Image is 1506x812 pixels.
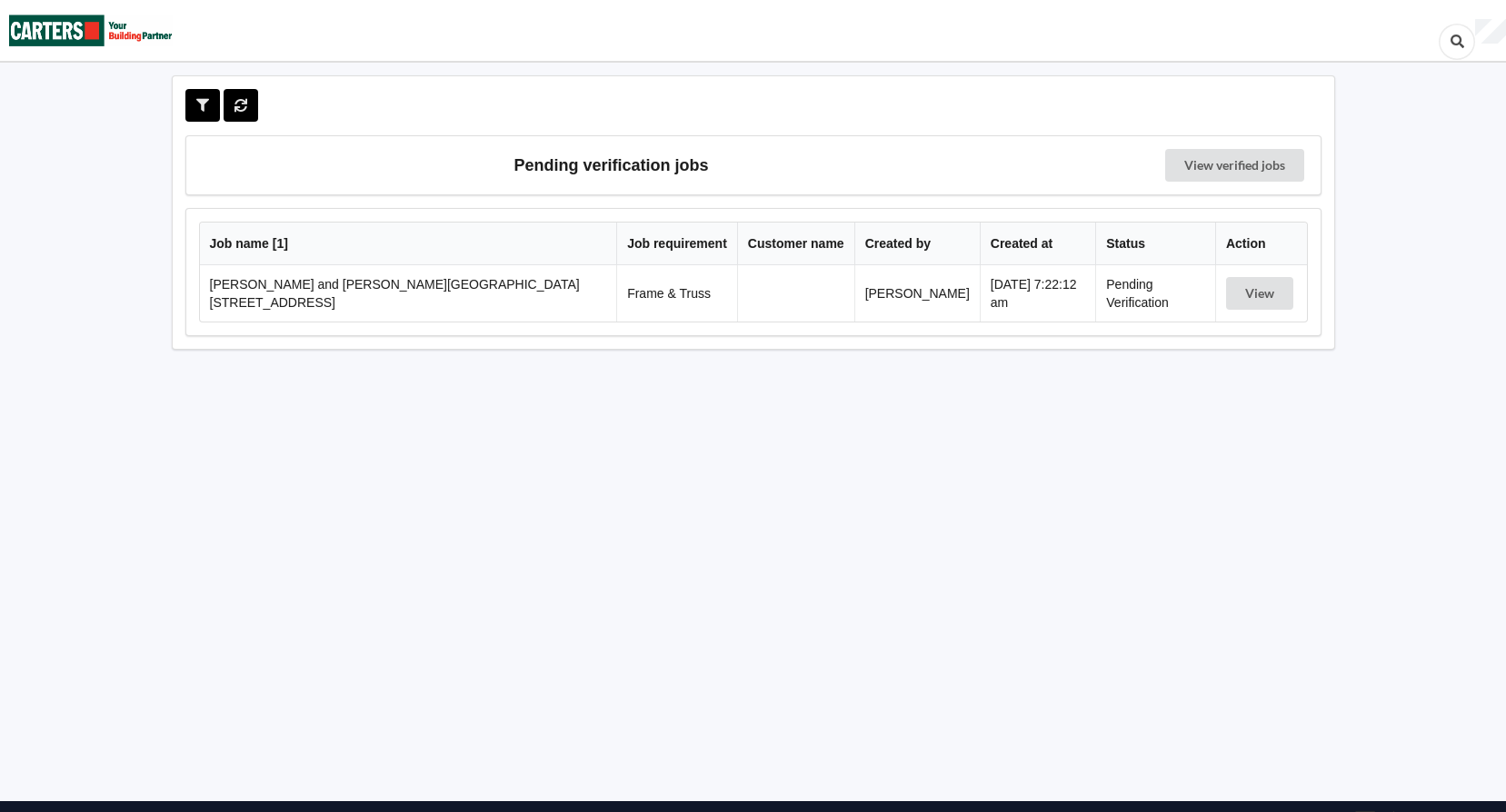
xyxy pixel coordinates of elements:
[200,223,617,265] th: Job name [ 1 ]
[616,265,737,322] td: Frame & Truss
[980,265,1096,322] td: [DATE] 7:22:12 am
[1095,265,1215,322] td: Pending Verification
[200,265,617,322] td: [PERSON_NAME] and [PERSON_NAME][GEOGRAPHIC_DATA][STREET_ADDRESS]
[1226,277,1293,310] button: View
[1095,223,1215,265] th: Status
[737,223,854,265] th: Customer name
[616,223,737,265] th: Job requirement
[1215,223,1307,265] th: Action
[854,223,980,265] th: Created by
[1165,149,1304,182] a: View verified jobs
[980,223,1096,265] th: Created at
[854,265,980,322] td: [PERSON_NAME]
[1475,19,1506,45] div: User Profile
[9,1,173,60] img: Carters
[199,149,1024,182] h3: Pending verification jobs
[1226,286,1297,301] a: View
